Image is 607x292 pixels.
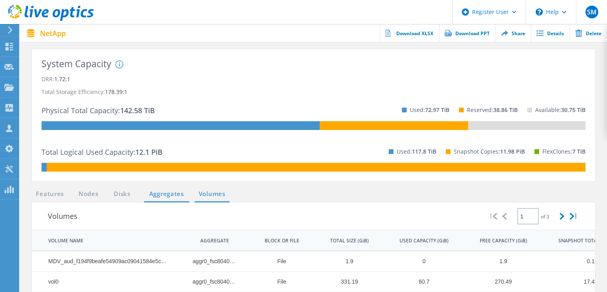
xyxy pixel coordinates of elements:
[195,189,229,199] a: Volumes
[480,238,527,244] div: FREE CAPACITY (GiB)
[330,238,369,244] div: TOTAL SIZE (GiB)
[310,272,380,292] td: Column TOTAL SIZE (GiB), Value 331.19
[32,189,68,199] a: Features
[310,230,380,250] td: TOTAL SIZE (GiB) Column
[460,230,538,250] td: FREE CAPACITY (GiB) Column
[397,145,436,158] p: Used:
[380,272,460,292] td: Column USED CAPACITY (GiB), Value 60.7
[245,272,310,292] td: Column BLOCK OR FILE, Value File
[105,88,127,96] span: 178.39:1
[32,272,176,292] td: Column VOLUME NAME, Value vol0
[8,17,94,22] a: Live Optics Dashboard
[439,24,495,42] a: Download PPT
[542,145,585,158] p: FlexClones:
[493,106,518,114] span: 38.86 TiB
[454,145,525,158] p: Snapshot Copies:
[32,230,176,250] td: VOLUME NAME Column
[541,213,549,220] span: of 3
[42,59,111,69] h3: System Capacity
[425,106,449,114] span: 72.97 TiB
[572,148,585,155] span: 7 TiB
[54,75,70,83] span: 1.72:1
[460,251,538,272] td: Column FREE CAPACITY (GiB), Value 1.9
[265,238,299,244] div: BLOCK OR FILE
[200,238,229,244] div: AGGREGATE
[42,104,155,117] p: Physical Total Capacity:
[467,104,518,116] p: Reserved:
[569,24,607,42] a: Delete
[111,189,133,199] a: Disks
[176,251,245,272] td: Column AGGREGATE, Value aggr0_fsc8040_03
[245,251,310,272] td: Column BLOCK OR FILE, Value File
[42,86,585,98] p: Total Storage Efficiency:
[76,189,101,199] a: Nodes
[536,8,543,16] svg: \n
[32,251,176,272] td: Column VOLUME NAME, Value MDV_aud_f194f9beafe54909ac09041584e5c21f
[495,24,531,42] a: Share
[40,30,66,37] span: NetApp
[561,106,585,114] span: 30.75 TiB
[42,73,585,86] p: DRR:
[531,24,569,42] a: Details
[245,230,310,250] td: BLOCK OR FILE Column
[487,204,499,228] div: |
[135,147,162,157] span: 12.1 PiB
[460,272,538,292] td: Column FREE CAPACITY (GiB), Value 270.49
[176,230,245,250] td: AGGREGATE Column
[380,230,460,250] td: USED CAPACITY (GiB) Column
[410,104,449,116] p: Used:
[380,24,439,42] a: Download XLSX
[48,238,83,244] div: VOLUME NAME
[567,204,579,228] div: |
[500,148,525,155] span: 11.98 PiB
[176,272,245,292] td: Column AGGREGATE, Value aggr0_fsc8040_03
[399,238,449,244] div: USED CAPACITY (GiB)
[42,146,162,158] p: Total Logical Used Capacity:
[380,251,460,272] td: Column USED CAPACITY (GiB), Value 0
[535,104,585,116] p: Available:
[310,251,380,272] td: Column TOTAL SIZE (GiB), Value 1.9
[412,148,436,155] span: 117.8 TiB
[48,210,487,222] h3: Volumes
[144,189,189,199] a: Aggregates
[587,9,596,15] span: SM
